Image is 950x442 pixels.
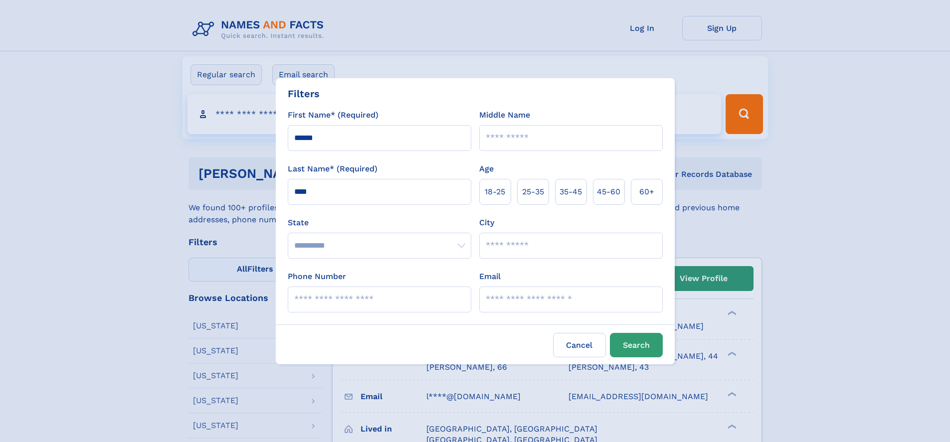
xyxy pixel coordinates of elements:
span: 35‑45 [560,186,582,198]
label: City [479,217,494,229]
span: 45‑60 [597,186,620,198]
label: State [288,217,471,229]
span: 18‑25 [485,186,505,198]
label: Middle Name [479,109,530,121]
label: Email [479,271,501,283]
label: First Name* (Required) [288,109,379,121]
label: Age [479,163,494,175]
label: Phone Number [288,271,346,283]
span: 25‑35 [522,186,544,198]
button: Search [610,333,663,357]
label: Cancel [553,333,606,357]
span: 60+ [639,186,654,198]
label: Last Name* (Required) [288,163,378,175]
div: Filters [288,86,320,101]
